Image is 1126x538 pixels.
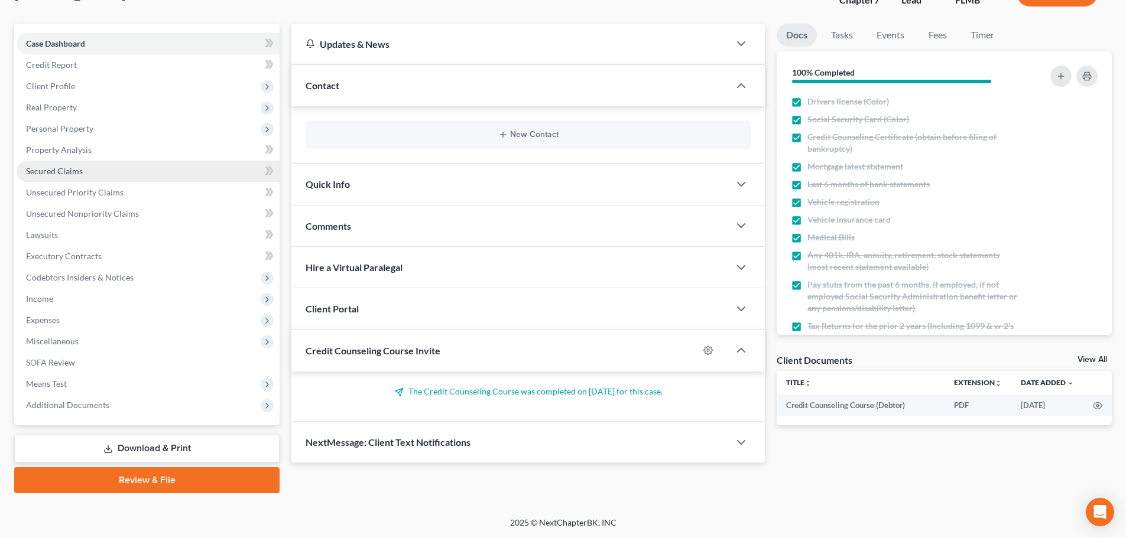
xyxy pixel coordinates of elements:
[17,54,280,76] a: Credit Report
[807,113,909,125] span: Social Security Card (Color)
[306,178,350,190] span: Quick Info
[306,80,339,91] span: Contact
[306,436,470,448] span: NextMessage: Client Text Notifications
[26,60,77,70] span: Credit Report
[786,378,812,387] a: Titleunfold_more
[17,182,280,203] a: Unsecured Priority Claims
[867,24,914,47] a: Events
[306,345,440,356] span: Credit Counseling Course Invite
[306,220,351,231] span: Comments
[807,96,889,107] span: Drivers license (Color)
[1067,380,1074,387] i: expand_more
[807,249,1018,273] span: Any 401k, IRA, annuity, retirement, stock statements (most recent statement available)
[26,379,67,389] span: Means Test
[807,279,1018,314] span: Pay stubs from the past 6 months, if employed, if not employed Social Security Administration ben...
[26,357,75,367] span: SOFA Review
[26,187,124,197] span: Unsecured Priority Claims
[17,33,280,54] a: Case Dashboard
[226,517,900,538] div: 2025 © NextChapterBK, INC
[315,130,741,139] button: New Contact
[26,400,109,410] span: Additional Documents
[777,354,852,366] div: Client Documents
[961,24,1004,47] a: Timer
[26,166,83,176] span: Secured Claims
[807,214,891,226] span: Vehicle insurance card
[306,38,715,50] div: Updates & News
[807,178,930,190] span: Last 6 months of bank statements
[804,380,812,387] i: unfold_more
[17,203,280,224] a: Unsecured Nonpriority Claims
[792,67,855,77] strong: 100% Completed
[26,272,134,282] span: Codebtors Insiders & Notices
[807,196,880,208] span: Vehicle registration
[777,24,817,47] a: Docs
[26,251,102,261] span: Executory Contracts
[919,24,956,47] a: Fees
[14,467,280,493] a: Review & File
[26,315,60,325] span: Expenses
[26,230,58,240] span: Lawsuits
[1078,356,1107,364] a: View All
[807,231,855,243] span: Medical Bills
[17,246,280,267] a: Executory Contracts
[945,394,1011,416] td: PDF
[995,380,1002,387] i: unfold_more
[306,386,751,397] p: The Credit Counseling Course was completed on [DATE] for this case.
[1086,498,1114,526] div: Open Intercom Messenger
[306,262,403,273] span: Hire a Virtual Paralegal
[17,161,280,182] a: Secured Claims
[26,81,75,91] span: Client Profile
[26,145,92,155] span: Property Analysis
[17,139,280,161] a: Property Analysis
[26,123,93,133] span: Personal Property
[822,24,862,47] a: Tasks
[26,294,53,304] span: Income
[17,352,280,373] a: SOFA Review
[306,303,359,314] span: Client Portal
[26,38,85,48] span: Case Dashboard
[954,378,1002,387] a: Extensionunfold_more
[26,208,139,219] span: Unsecured Nonpriority Claims
[14,435,280,462] a: Download & Print
[807,161,903,172] span: Mortgage latest statement
[17,224,280,246] a: Lawsuits
[26,336,79,346] span: Miscellaneous
[1021,378,1074,387] a: Date Added expand_more
[777,394,945,416] td: Credit Counseling Course (Debtor)
[1011,394,1083,416] td: [DATE]
[26,102,77,112] span: Real Property
[807,320,1018,344] span: Tax Returns for the prior 2 years (Including 1099 & w-2's Forms. Transcripts are not permitted)
[807,131,1018,155] span: Credit Counseling Certificate (obtain before filing of bankruptcy)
